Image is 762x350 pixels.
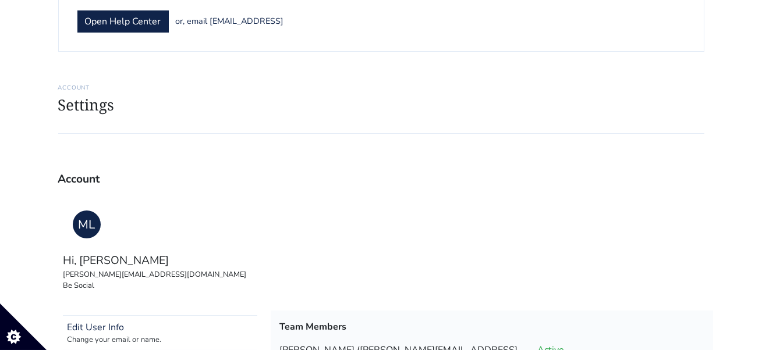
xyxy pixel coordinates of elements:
[58,96,704,114] h1: Settings
[68,320,253,334] div: Edit User Info
[58,162,704,188] div: Account
[176,15,284,27] a: or, email [EMAIL_ADDRESS]
[73,210,101,238] div: ML
[275,315,708,338] div: Team Members
[63,252,247,269] div: Hi, [PERSON_NAME]
[77,10,169,33] a: Open Help Center
[58,84,704,91] h6: ACCOUNT
[63,269,247,280] div: [PERSON_NAME][EMAIL_ADDRESS][DOMAIN_NAME]
[63,280,247,291] div: Be Social
[68,334,253,345] div: Change your email or name.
